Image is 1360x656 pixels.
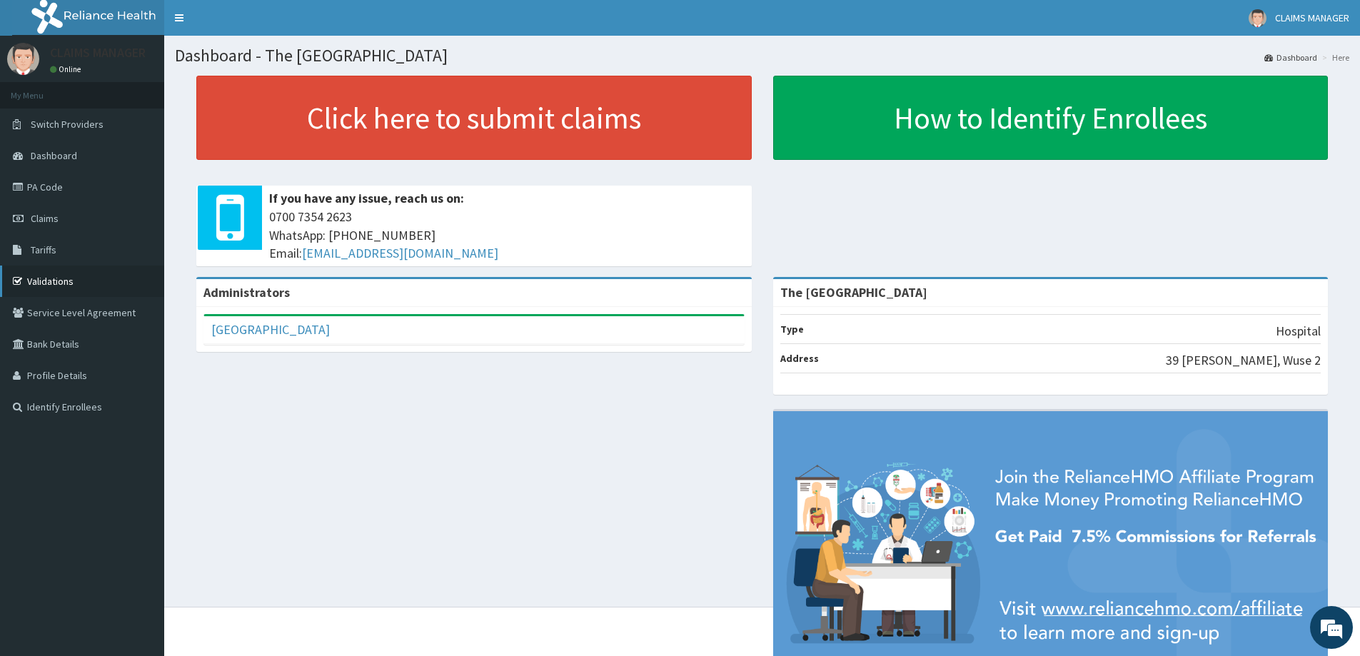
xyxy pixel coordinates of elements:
[7,43,39,75] img: User Image
[1264,51,1317,64] a: Dashboard
[175,46,1349,65] h1: Dashboard - The [GEOGRAPHIC_DATA]
[269,208,745,263] span: 0700 7354 2623 WhatsApp: [PHONE_NUMBER] Email:
[31,118,104,131] span: Switch Providers
[203,284,290,301] b: Administrators
[211,321,330,338] a: [GEOGRAPHIC_DATA]
[31,149,77,162] span: Dashboard
[1319,51,1349,64] li: Here
[780,352,819,365] b: Address
[196,76,752,160] a: Click here to submit claims
[31,212,59,225] span: Claims
[1275,11,1349,24] span: CLAIMS MANAGER
[31,243,56,256] span: Tariffs
[302,245,498,261] a: [EMAIL_ADDRESS][DOMAIN_NAME]
[1166,351,1321,370] p: 39 [PERSON_NAME], Wuse 2
[780,323,804,335] b: Type
[269,190,464,206] b: If you have any issue, reach us on:
[50,64,84,74] a: Online
[1249,9,1266,27] img: User Image
[50,46,146,59] p: CLAIMS MANAGER
[780,284,927,301] strong: The [GEOGRAPHIC_DATA]
[773,76,1329,160] a: How to Identify Enrollees
[1276,322,1321,340] p: Hospital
